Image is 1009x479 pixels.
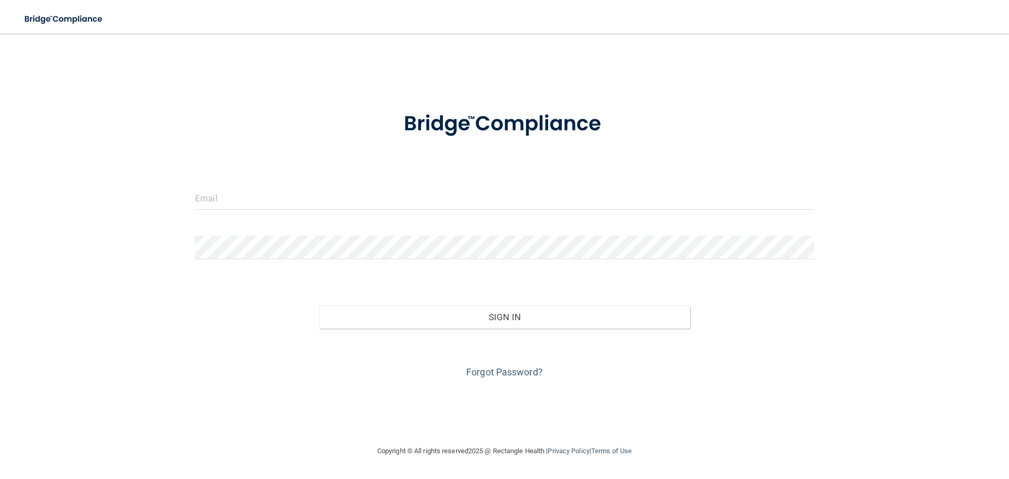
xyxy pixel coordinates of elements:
[313,434,696,468] div: Copyright © All rights reserved 2025 @ Rectangle Health | |
[591,447,632,455] a: Terms of Use
[16,8,112,30] img: bridge_compliance_login_screen.278c3ca4.svg
[466,366,543,378] a: Forgot Password?
[548,447,589,455] a: Privacy Policy
[195,186,814,210] input: Email
[382,97,627,151] img: bridge_compliance_login_screen.278c3ca4.svg
[319,305,691,329] button: Sign In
